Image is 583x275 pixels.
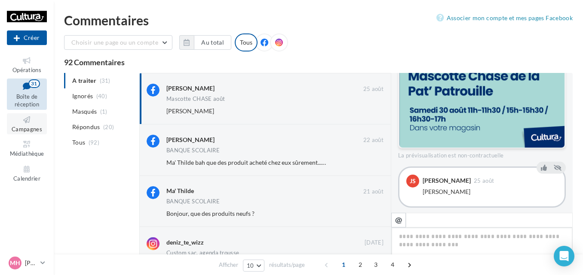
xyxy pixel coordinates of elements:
[71,39,158,46] span: Choisir une page ou un compte
[12,66,41,73] span: Opérations
[28,79,40,88] div: 31
[365,239,384,247] span: [DATE]
[7,255,47,271] a: MH [PERSON_NAME]
[7,30,47,45] div: Nouvelle campagne
[89,139,99,146] span: (92)
[72,123,100,131] span: Répondus
[7,138,47,159] a: Médiathèque
[194,35,231,50] button: Au total
[10,259,20,267] span: MH
[72,138,85,147] span: Tous
[72,92,93,100] span: Ignorés
[179,35,231,50] button: Au total
[7,30,47,45] button: Créer
[13,175,40,182] span: Calendrier
[166,199,220,204] div: BANQUE SCOLAIRE
[219,261,238,269] span: Afficher
[10,150,44,157] span: Médiathèque
[166,96,225,102] div: Mascotte CHASE août
[64,58,573,66] div: 92 Commentaires
[235,33,258,51] div: Tous
[353,258,367,272] span: 2
[72,107,97,116] span: Masqués
[103,124,114,130] span: (20)
[243,260,265,272] button: 10
[363,85,384,93] span: 25 août
[96,93,107,100] span: (40)
[166,148,220,153] div: BANQUE SCOLAIRE
[423,178,471,184] div: [PERSON_NAME]
[474,178,494,184] span: 25 août
[269,261,305,269] span: résultats/page
[12,126,42,133] span: Campagnes
[166,238,204,247] div: deniz_te_wizz
[386,258,399,272] span: 4
[15,93,39,108] span: Boîte de réception
[363,136,384,144] span: 22 août
[166,107,214,115] span: [PERSON_NAME]
[410,177,416,185] span: JS
[395,216,402,224] i: @
[166,250,239,256] div: Custom sac, agenda trousse
[166,159,490,166] span: Ma' Thilde bah que des produit acheté chez eux sûrement...sinon y aurais pas collecte ... le fric...
[100,108,107,115] span: (1)
[64,14,573,27] div: Commentaires
[391,213,406,227] button: @
[7,79,47,110] a: Boîte de réception31
[166,84,215,93] div: [PERSON_NAME]
[7,113,47,134] a: Campagnes
[554,246,574,266] div: Open Intercom Messenger
[7,163,47,184] a: Calendrier
[423,187,558,196] div: [PERSON_NAME]
[166,210,255,217] span: Bonjour, que des produits neufs ?
[247,262,254,269] span: 10
[7,54,47,75] a: Opérations
[369,258,383,272] span: 3
[363,188,384,196] span: 21 août
[337,258,350,272] span: 1
[166,187,194,195] div: Ma' Thilde
[166,136,215,144] div: [PERSON_NAME]
[398,148,566,160] div: La prévisualisation est non-contractuelle
[25,259,37,267] p: [PERSON_NAME]
[64,35,172,50] button: Choisir une page ou un compte
[436,13,573,23] a: Associer mon compte et mes pages Facebook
